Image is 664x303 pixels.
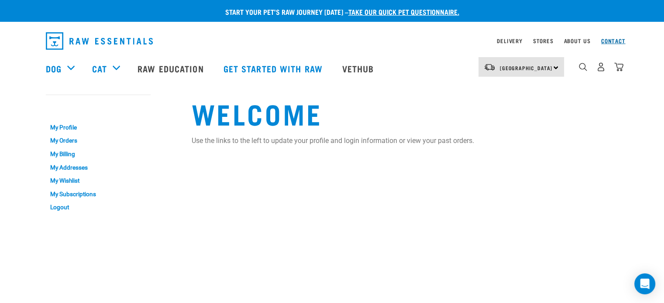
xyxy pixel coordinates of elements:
img: Raw Essentials Logo [46,32,153,50]
span: [GEOGRAPHIC_DATA] [500,66,553,69]
h1: Welcome [192,97,619,129]
img: user.png [596,62,606,71]
a: Raw Education [129,51,214,86]
nav: dropdown navigation [39,29,626,53]
a: Contact [601,39,626,42]
a: Stores [533,39,554,42]
p: Use the links to the left to update your profile and login information or view your past orders. [192,136,619,146]
img: van-moving.png [484,63,495,71]
a: Vethub [334,51,385,86]
a: Dog [46,62,62,75]
a: My Subscriptions [46,187,151,201]
img: home-icon-1@2x.png [579,63,587,71]
a: My Profile [46,121,151,134]
a: My Orders [46,134,151,148]
img: home-icon@2x.png [614,62,623,71]
a: My Addresses [46,161,151,174]
a: Logout [46,201,151,214]
a: Delivery [497,39,522,42]
a: take our quick pet questionnaire. [348,10,459,14]
a: My Wishlist [46,174,151,187]
a: Get started with Raw [215,51,334,86]
a: My Billing [46,147,151,161]
a: Cat [92,62,107,75]
a: My Account [46,103,88,107]
a: About Us [564,39,590,42]
div: Open Intercom Messenger [634,273,655,294]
